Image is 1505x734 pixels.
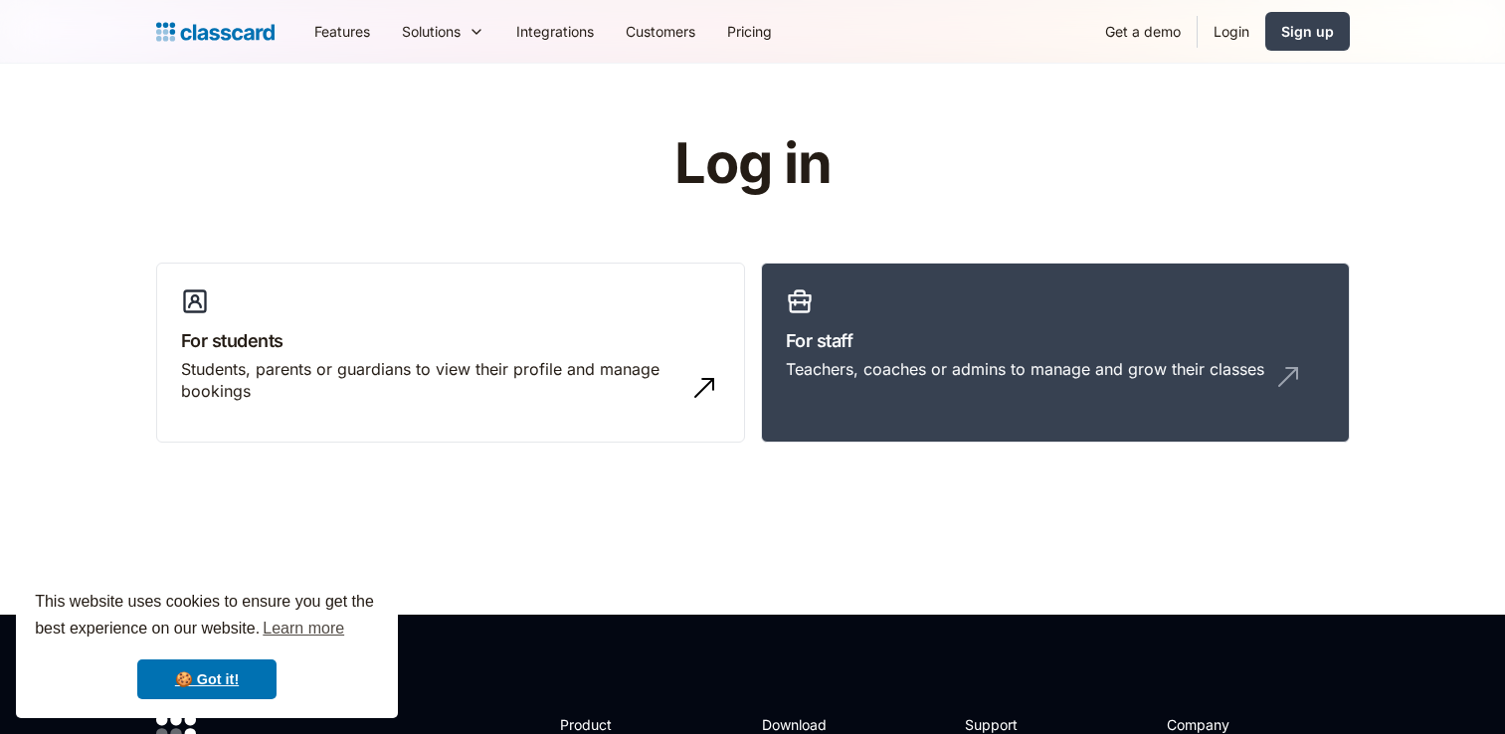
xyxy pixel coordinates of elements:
span: This website uses cookies to ensure you get the best experience on our website. [35,590,379,643]
div: Students, parents or guardians to view their profile and manage bookings [181,358,680,403]
a: Get a demo [1089,9,1197,54]
a: For studentsStudents, parents or guardians to view their profile and manage bookings [156,263,745,444]
a: Pricing [711,9,788,54]
div: Solutions [402,21,461,42]
a: Sign up [1265,12,1350,51]
h1: Log in [437,133,1068,195]
div: Teachers, coaches or admins to manage and grow their classes [786,358,1264,380]
a: dismiss cookie message [137,659,277,699]
a: learn more about cookies [260,614,347,643]
h3: For staff [786,327,1325,354]
div: Sign up [1281,21,1334,42]
a: home [156,18,275,46]
a: Login [1198,9,1265,54]
h3: For students [181,327,720,354]
a: Integrations [500,9,610,54]
a: Features [298,9,386,54]
div: cookieconsent [16,571,398,718]
a: Customers [610,9,711,54]
a: For staffTeachers, coaches or admins to manage and grow their classes [761,263,1350,444]
div: Solutions [386,9,500,54]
